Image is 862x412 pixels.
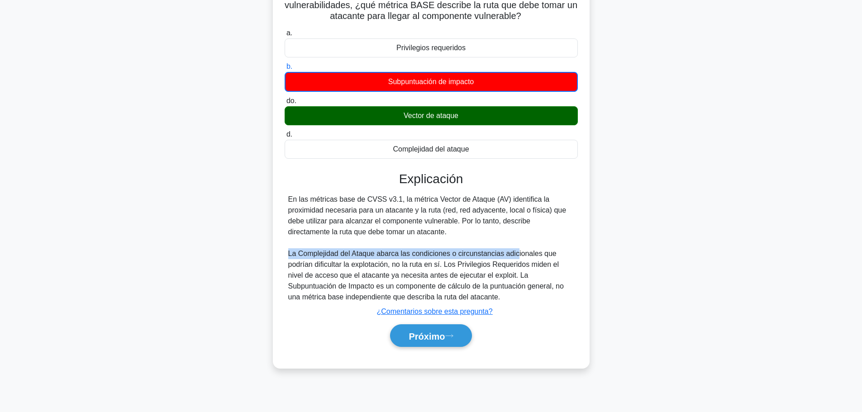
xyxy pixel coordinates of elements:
font: La Complejidad del Ataque abarca las condiciones o circunstancias adicionales que podrían dificul... [288,250,564,301]
font: b. [286,62,292,70]
font: Privilegios requeridos [396,44,466,52]
font: Próximo [409,331,445,341]
font: a. [286,29,292,37]
button: Próximo [390,324,471,347]
font: Complejidad del ataque [393,145,469,153]
a: ¿Comentarios sobre esta pregunta? [376,308,492,315]
font: Vector de ataque [404,112,458,119]
font: do. [286,97,296,104]
font: Subpuntuación de impacto [388,78,474,85]
font: Explicación [399,172,463,186]
font: En las métricas base de CVSS v3.1, la métrica Vector de Ataque (AV) identifica la proximidad nece... [288,195,567,236]
font: d. [286,130,292,138]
